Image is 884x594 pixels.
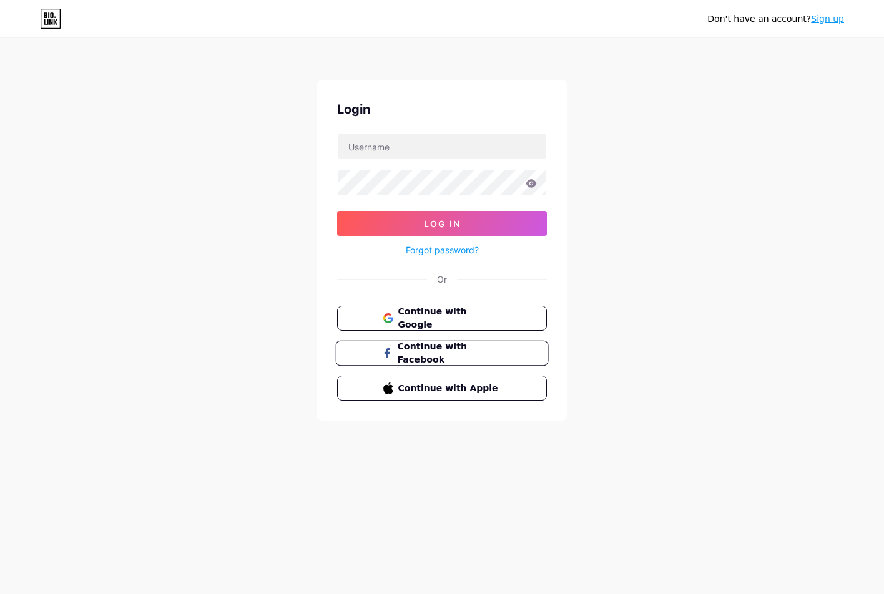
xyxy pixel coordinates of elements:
button: Continue with Google [337,306,547,331]
div: Or [437,273,447,286]
span: Log In [424,218,461,229]
a: Sign up [811,14,844,24]
div: Don't have an account? [707,12,844,26]
a: Forgot password? [406,243,479,256]
a: Continue with Facebook [337,341,547,366]
button: Log In [337,211,547,236]
button: Continue with Facebook [335,341,548,366]
div: Login [337,100,547,119]
span: Continue with Facebook [397,340,501,367]
button: Continue with Apple [337,376,547,401]
span: Continue with Apple [398,382,501,395]
input: Username [338,134,546,159]
span: Continue with Google [398,305,501,331]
